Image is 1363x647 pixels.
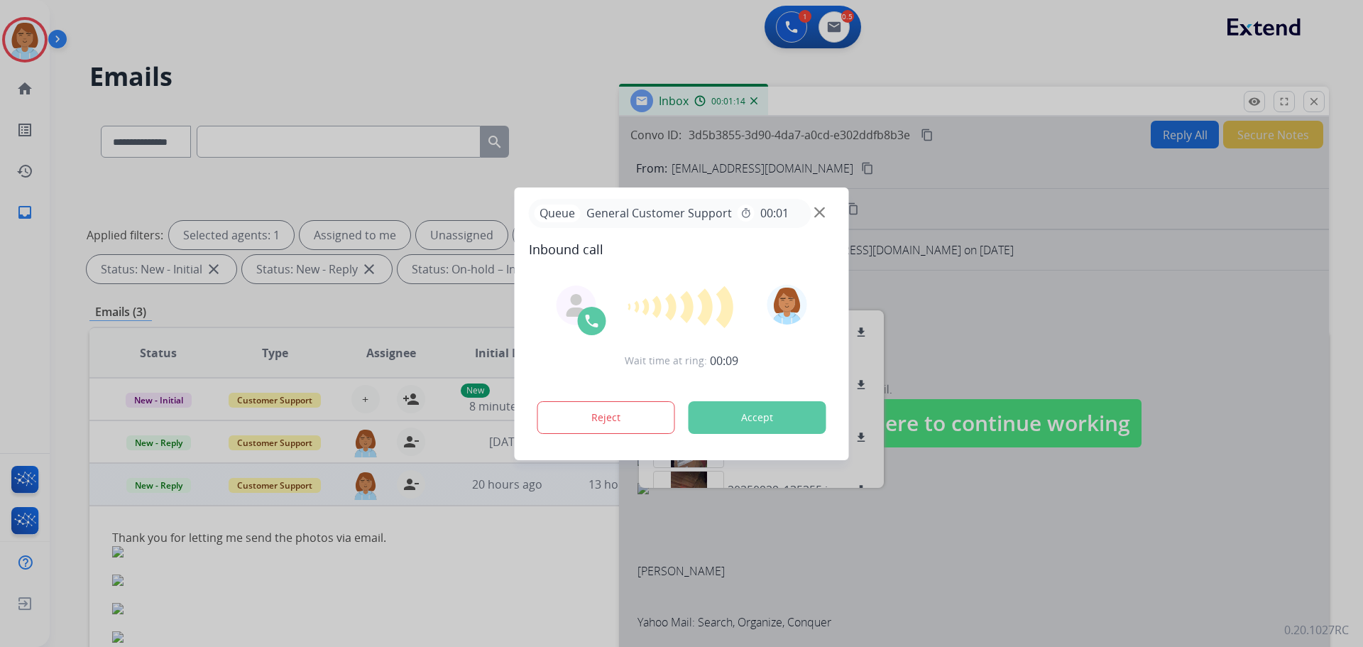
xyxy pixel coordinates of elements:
img: call-icon [584,312,601,330]
img: agent-avatar [565,294,588,317]
span: General Customer Support [581,205,738,222]
span: 00:09 [710,352,738,369]
p: Queue [535,205,581,222]
img: avatar [767,285,806,325]
p: 0.20.1027RC [1284,621,1349,638]
mat-icon: timer [740,207,752,219]
span: Wait time at ring: [625,354,707,368]
button: Reject [537,401,675,434]
span: Inbound call [529,239,835,259]
button: Accept [689,401,826,434]
span: 00:01 [760,205,789,222]
img: close-button [814,207,825,217]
